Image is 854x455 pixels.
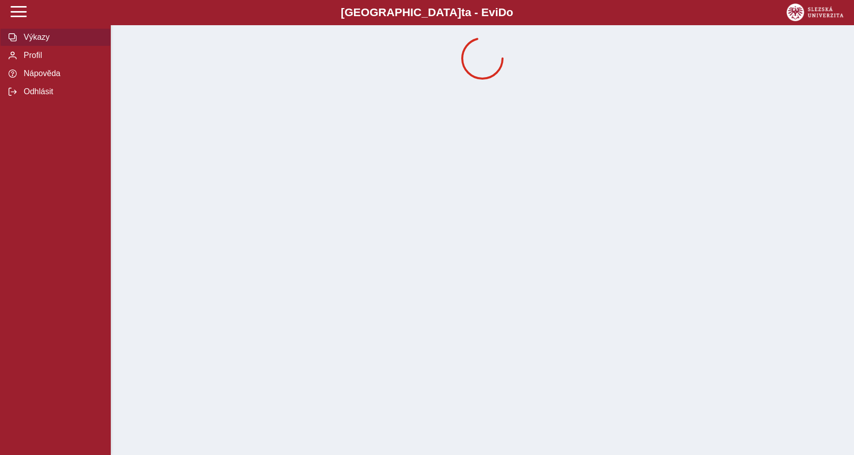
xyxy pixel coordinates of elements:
span: t [461,6,465,19]
span: Výkazy [21,33,102,42]
span: Profil [21,51,102,60]
span: Nápověda [21,69,102,78]
span: D [498,6,506,19]
img: logo_web_su.png [787,4,843,21]
span: Odhlásit [21,87,102,96]
span: o [507,6,514,19]
b: [GEOGRAPHIC_DATA] a - Evi [30,6,824,19]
